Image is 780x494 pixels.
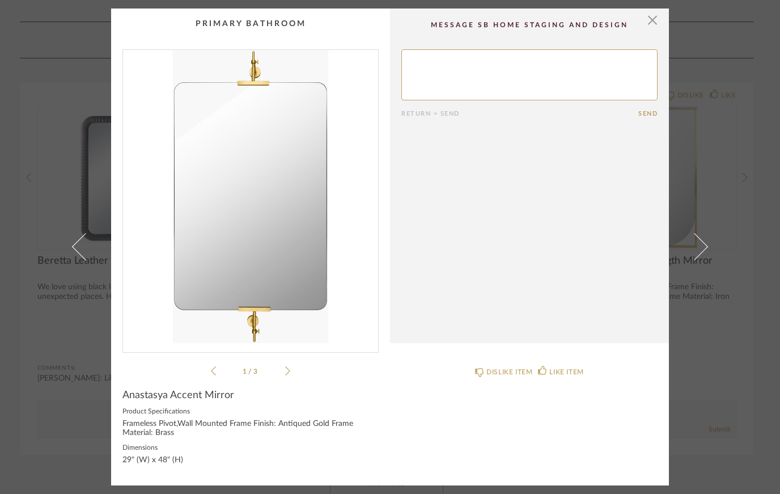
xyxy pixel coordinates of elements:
span: / [248,368,253,375]
span: 3 [253,368,259,375]
span: Anastasya Accent Mirror [122,389,234,402]
button: Send [638,110,658,117]
div: Return = Send [401,110,638,117]
div: 29" (W) x 48" (H) [122,456,183,465]
label: Product Specifications [122,406,379,415]
div: 0 [123,50,378,343]
img: 9397170f-96d0-415e-82ae-4dfee026ba14_1000x1000.jpg [123,50,378,343]
span: 1 [243,368,248,375]
label: Dimensions [122,442,183,451]
div: Frameless Pivot,Wall Mounted Frame Finish: Antiqued Gold Frame Material: Brass [122,420,379,438]
div: DISLIKE ITEM [486,366,532,378]
button: Close [641,9,664,31]
div: LIKE ITEM [549,366,583,378]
